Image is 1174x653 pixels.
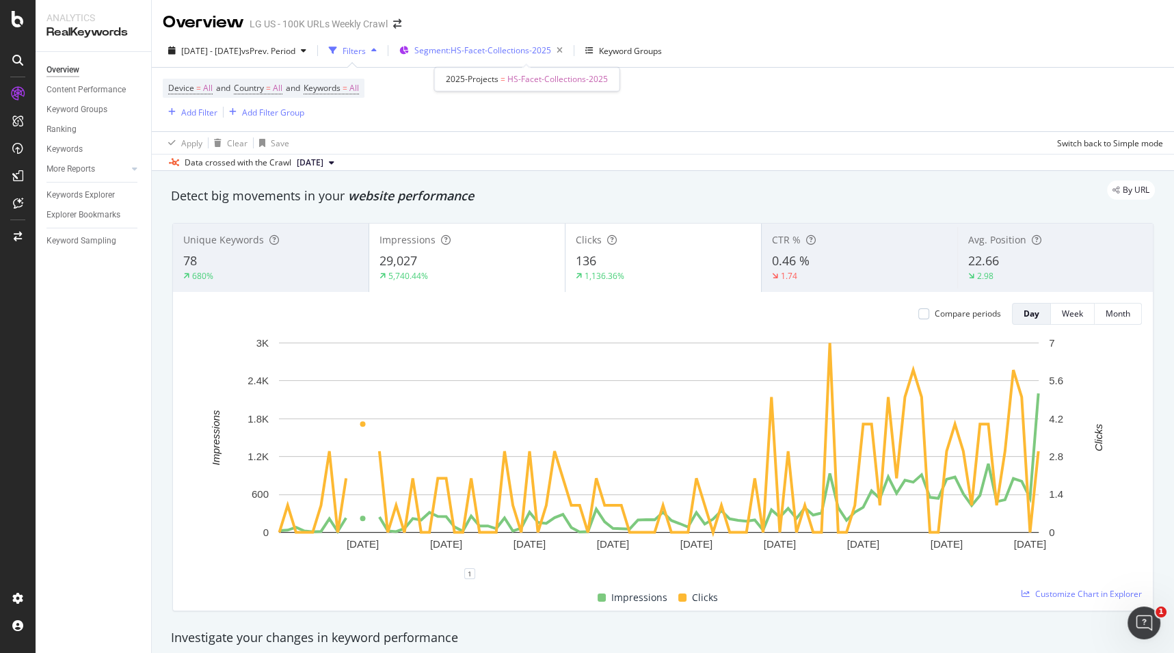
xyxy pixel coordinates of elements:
span: Device [168,82,194,94]
div: Investigate your changes in keyword performance [171,629,1155,647]
text: [DATE] [680,538,712,550]
button: Clear [209,132,248,154]
button: Segment:HS-Facet-Collections-2025 [394,40,568,62]
span: All [349,79,359,98]
a: Customize Chart in Explorer [1022,588,1142,600]
iframe: Intercom live chat [1128,607,1160,639]
text: 7 [1049,337,1054,349]
a: Content Performance [46,83,142,97]
text: 1.4 [1049,488,1063,500]
span: 136 [576,252,596,269]
div: Switch back to Simple mode [1057,137,1163,149]
div: Content Performance [46,83,126,97]
text: [DATE] [931,538,963,550]
span: Unique Keywords [183,233,264,246]
div: Compare periods [935,308,1001,319]
a: Ranking [46,122,142,137]
text: Impressions [210,410,222,465]
button: Save [254,132,289,154]
span: Impressions [611,589,667,606]
text: [DATE] [597,538,629,550]
button: Switch back to Simple mode [1052,132,1163,154]
span: By URL [1123,186,1149,194]
span: = [266,82,271,94]
span: Clicks [692,589,718,606]
span: Impressions [379,233,436,246]
span: = [343,82,347,94]
div: Explorer Bookmarks [46,208,120,222]
span: 22.66 [968,252,999,269]
text: 0 [1049,527,1054,538]
span: 1 [1156,607,1166,617]
a: Keywords [46,142,142,157]
span: Avg. Position [968,233,1026,246]
button: Day [1012,303,1051,325]
span: [DATE] - [DATE] [181,45,241,57]
text: 600 [252,488,269,500]
button: Add Filter [163,104,217,120]
div: Overview [163,11,244,34]
div: RealKeywords [46,25,140,40]
text: 2.4K [248,375,269,386]
a: More Reports [46,162,128,176]
div: Keyword Groups [46,103,107,117]
div: Keywords [46,142,83,157]
text: 1.8K [248,413,269,425]
div: Apply [181,137,202,149]
div: LG US - 100K URLs Weekly Crawl [250,17,388,31]
div: 1,136.36% [585,270,624,282]
button: Keyword Groups [580,40,667,62]
svg: A chart. [184,336,1134,574]
div: Clear [227,137,248,149]
div: 680% [192,270,213,282]
button: Filters [323,40,382,62]
a: Keywords Explorer [46,188,142,202]
text: [DATE] [430,538,462,550]
text: [DATE] [347,538,379,550]
button: Add Filter Group [224,104,304,120]
a: Overview [46,63,142,77]
div: Analytics [46,11,140,25]
span: 2025 Aug. 17th [297,157,323,169]
div: Ranking [46,122,77,137]
div: Add Filter [181,107,217,118]
span: = [196,82,201,94]
div: More Reports [46,162,95,176]
a: Keyword Sampling [46,234,142,248]
text: 1.2K [248,451,269,462]
div: legacy label [1107,181,1155,200]
div: Filters [343,45,366,57]
div: Day [1024,308,1039,319]
button: Week [1051,303,1095,325]
text: [DATE] [1014,538,1046,550]
div: Add Filter Group [242,107,304,118]
text: [DATE] [847,538,879,550]
div: Keyword Groups [599,45,662,57]
span: CTR % [772,233,801,246]
div: Month [1106,308,1130,319]
div: Data crossed with the Crawl [185,157,291,169]
div: 1 [464,568,475,579]
text: 5.6 [1049,375,1063,386]
div: 1.74 [781,270,797,282]
span: = [501,73,505,85]
text: Clicks [1093,423,1104,451]
span: HS-Facet-Collections-2025 [507,73,608,85]
div: 5,740.44% [388,270,428,282]
span: 0.46 % [772,252,810,269]
div: Keywords Explorer [46,188,115,202]
span: Segment: HS-Facet-Collections-2025 [414,44,551,56]
span: vs Prev. Period [241,45,295,57]
button: [DATE] [291,155,340,171]
span: Customize Chart in Explorer [1035,588,1142,600]
div: Save [271,137,289,149]
span: and [216,82,230,94]
span: Country [234,82,264,94]
text: [DATE] [513,538,546,550]
span: Clicks [576,233,602,246]
div: 2.98 [977,270,993,282]
button: [DATE] - [DATE]vsPrev. Period [163,40,312,62]
div: arrow-right-arrow-left [393,19,401,29]
a: Keyword Groups [46,103,142,117]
